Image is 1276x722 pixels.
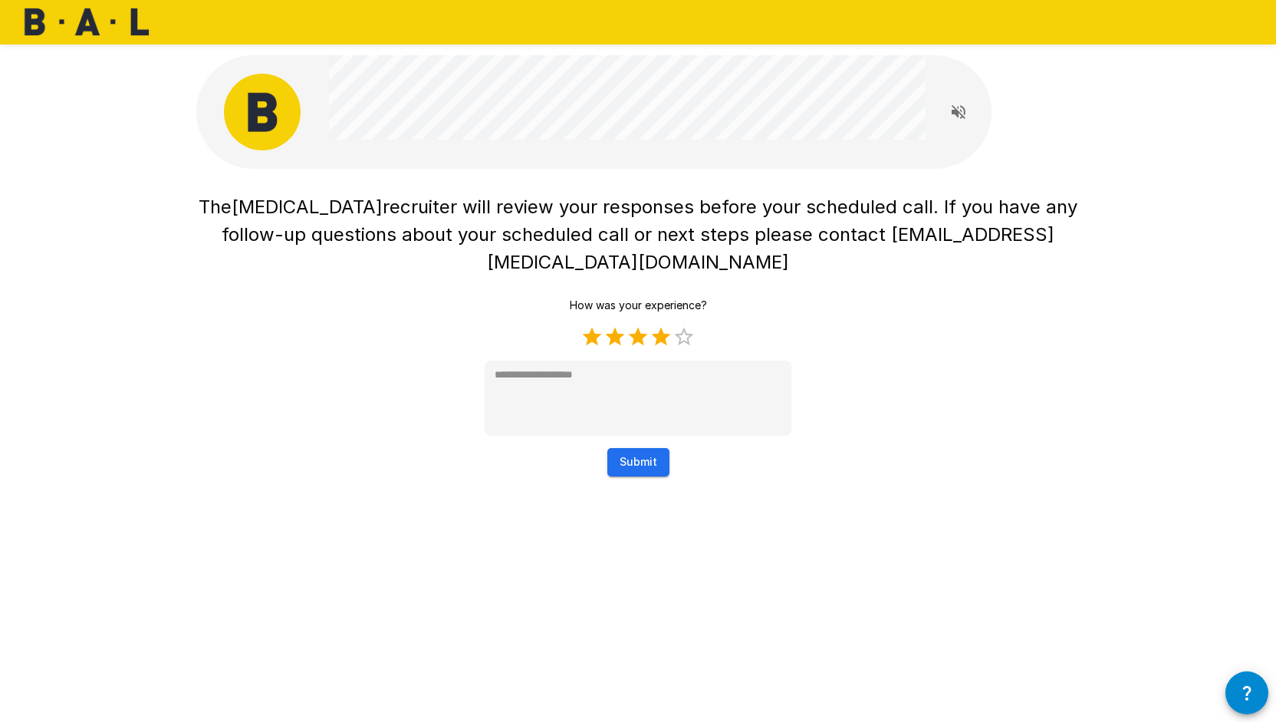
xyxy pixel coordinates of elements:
img: bal_avatar.png [224,74,301,150]
span: [MEDICAL_DATA] [232,196,383,218]
button: Read questions aloud [943,97,974,127]
button: Submit [607,448,669,476]
p: How was your experience? [570,298,707,313]
span: recruiter will review your responses before your scheduled call. If you have any follow-up questi... [222,196,1083,273]
span: The [199,196,232,218]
